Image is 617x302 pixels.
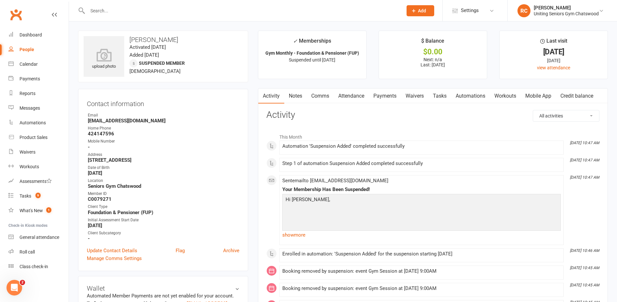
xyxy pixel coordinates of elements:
div: Calendar [20,62,38,67]
div: Roll call [20,249,35,254]
p: Hi [PERSON_NAME], [284,196,559,205]
div: $ Balance [421,37,444,48]
h3: [PERSON_NAME] [84,36,243,43]
a: view attendance [537,65,570,70]
li: This Month [266,130,599,141]
div: Booking removed by suspension: event Gym Session at [DATE] 9:00AM [282,268,561,274]
button: Add [407,5,434,16]
div: Class check-in [20,264,48,269]
i: [DATE] 10:45 AM [570,283,599,287]
a: Tasks [428,89,451,103]
a: Reports [8,86,69,101]
span: 9 [35,193,41,198]
div: Tasks [20,193,31,199]
div: Client Type [88,204,239,210]
div: Messages [20,105,40,111]
div: Reports [20,91,35,96]
a: Workouts [490,89,521,103]
h3: Contact information [87,98,239,107]
div: RC [517,4,530,17]
a: Product Sales [8,130,69,145]
a: People [8,42,69,57]
div: Automations [20,120,46,125]
strong: [DATE] [88,223,239,228]
i: ✓ [293,38,297,44]
div: Initial Assessment Start Date [88,217,239,223]
a: Attendance [334,89,369,103]
strong: Gym Monthly - Foundation & Pensioner (FUP) [265,50,359,56]
a: Manage Comms Settings [87,254,142,262]
strong: - [88,236,239,241]
div: [PERSON_NAME] [534,5,599,11]
time: Activated [DATE] [129,44,166,50]
a: Automations [8,116,69,130]
span: Settings [461,3,479,18]
div: [DATE] [505,57,602,64]
div: Date of Birth [88,165,239,171]
div: Workouts [20,164,39,169]
span: Sent email to [EMAIL_ADDRESS][DOMAIN_NAME] [282,178,388,184]
h3: Activity [266,110,599,120]
div: Product Sales [20,135,47,140]
strong: 424147596 [88,131,239,137]
a: General attendance kiosk mode [8,230,69,245]
div: Uniting Seniors Gym Chatswood [534,11,599,17]
div: Enrolled in automation: 'Suspension Added' for the suspension starting [DATE] [282,251,561,257]
a: Waivers [8,145,69,159]
a: Activity [258,89,284,103]
i: [DATE] 10:46 AM [570,248,599,253]
a: Tasks 9 [8,189,69,203]
div: Email [88,112,239,118]
input: Search... [86,6,398,15]
div: Step 1 of automation Suspension Added completed successfully [282,161,561,166]
a: Notes [284,89,307,103]
a: Dashboard [8,28,69,42]
i: [DATE] 10:47 AM [570,141,599,145]
h3: Wallet [87,285,239,292]
i: [DATE] 10:45 AM [570,266,599,270]
i: [DATE] 10:47 AM [570,175,599,180]
strong: - [88,144,239,150]
div: Home Phone [88,125,239,131]
span: [DEMOGRAPHIC_DATA] [129,68,181,74]
a: Credit balance [556,89,598,103]
strong: C0079271 [88,196,239,202]
a: Payments [369,89,401,103]
div: Address [88,152,239,158]
span: 2 [20,280,25,285]
div: Member ID [88,191,239,197]
a: Clubworx [8,7,24,23]
a: Mobile App [521,89,556,103]
time: Added [DATE] [129,52,159,58]
span: Suspended until [DATE] [289,57,335,62]
strong: [DATE] [88,170,239,176]
strong: Foundation & Pensioner (FUP) [88,210,239,215]
span: 1 [46,207,51,213]
div: What's New [20,208,43,213]
span: Add [418,8,426,13]
div: Last visit [540,37,567,48]
a: Payments [8,72,69,86]
div: Automation 'Suspension Added' completed successfully [282,144,561,149]
div: People [20,47,34,52]
a: Messages [8,101,69,116]
a: Roll call [8,245,69,259]
a: show more [282,230,561,240]
div: Waivers [20,149,35,155]
div: Client Subcategory [88,230,239,236]
a: Automations [451,89,490,103]
div: General attendance [20,235,59,240]
div: Booking removed by suspension: event Gym Session at [DATE] 9:00AM [282,286,561,291]
strong: Seniors Gym Chatswood [88,183,239,189]
a: Class kiosk mode [8,259,69,274]
p: Next: n/a Last: [DATE] [385,57,481,67]
i: [DATE] 10:47 AM [570,158,599,162]
a: Archive [223,247,239,254]
a: Workouts [8,159,69,174]
a: Assessments [8,174,69,189]
div: Payments [20,76,40,81]
div: $0.00 [385,48,481,55]
div: Dashboard [20,32,42,37]
div: Mobile Number [88,138,239,144]
a: Calendar [8,57,69,72]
